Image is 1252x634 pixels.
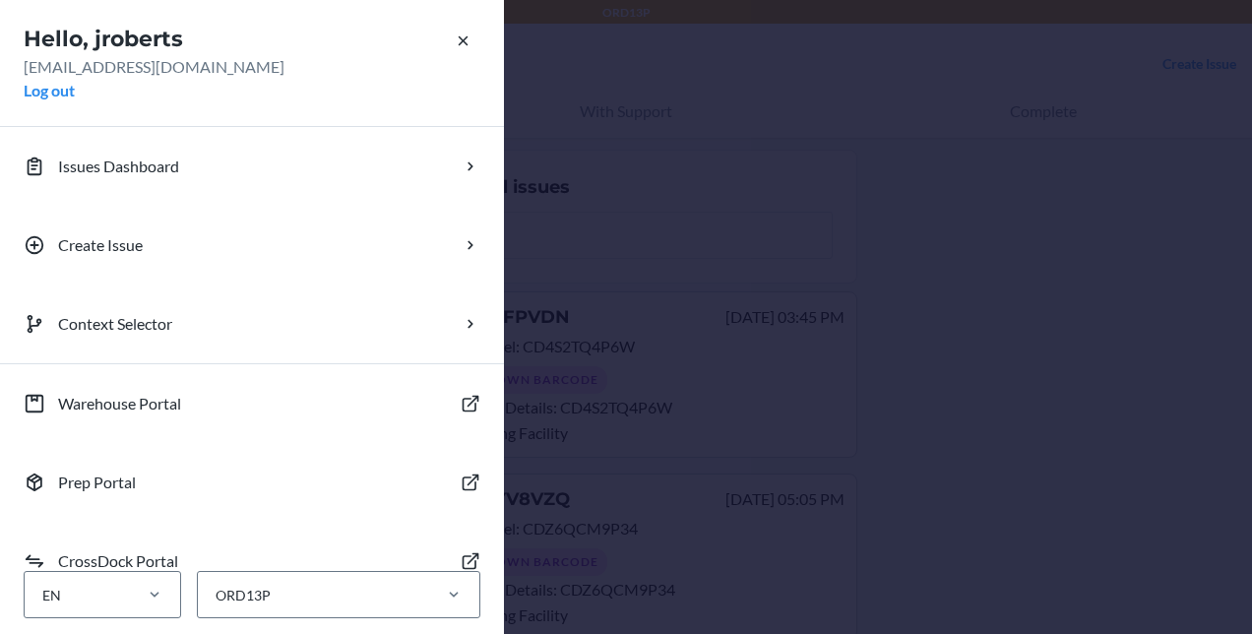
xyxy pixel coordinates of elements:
[58,312,172,336] p: Context Selector
[24,55,480,79] p: [EMAIL_ADDRESS][DOMAIN_NAME]
[58,155,179,178] p: Issues Dashboard
[24,79,75,102] button: Log out
[216,585,271,605] div: ORD13P
[58,233,143,257] p: Create Issue
[40,585,42,605] input: EN
[58,471,136,494] p: Prep Portal
[58,549,178,573] p: CrossDock Portal
[58,392,181,415] p: Warehouse Portal
[214,585,216,605] input: ORD13P
[24,24,480,55] h2: Hello, jroberts
[42,585,61,605] div: EN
